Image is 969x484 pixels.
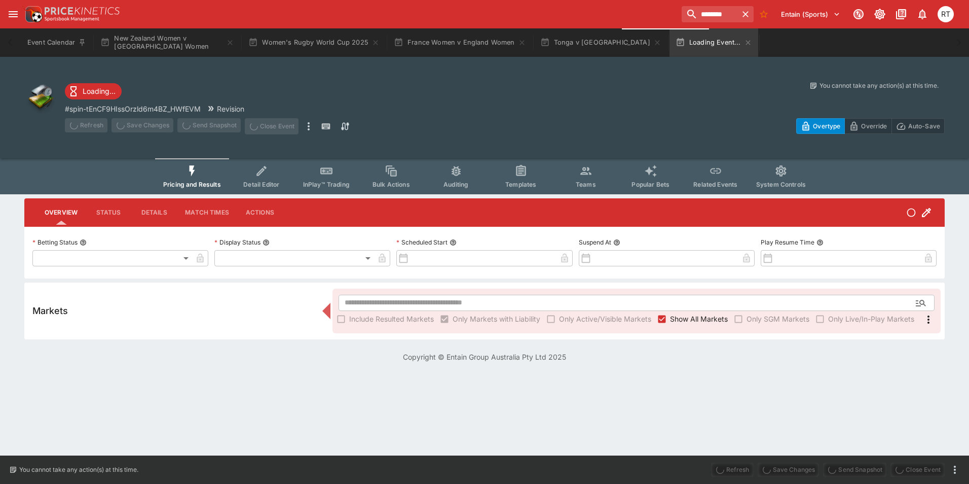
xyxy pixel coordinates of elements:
span: Bulk Actions [372,181,410,188]
button: Details [131,200,177,225]
button: No Bookmarks [756,6,772,22]
p: Play Resume Time [761,238,814,247]
span: Pricing and Results [163,181,221,188]
button: Play Resume Time [816,239,824,246]
p: Display Status [214,238,260,247]
button: Connected to PK [849,5,868,23]
svg: More [922,314,935,326]
button: Status [86,200,131,225]
button: more [303,118,315,134]
img: PriceKinetics Logo [22,4,43,24]
p: Suspend At [579,238,611,247]
button: Open [912,294,930,312]
button: Event Calendar [21,28,92,57]
div: Start From [796,118,945,134]
button: Select Tenant [775,6,846,22]
button: Tonga v [GEOGRAPHIC_DATA] [534,28,667,57]
button: Loading Event... [669,28,758,57]
button: New Zealand Women v [GEOGRAPHIC_DATA] Women [94,28,240,57]
p: You cannot take any action(s) at this time. [19,465,138,474]
input: search [682,6,737,22]
p: Auto-Save [908,121,940,131]
img: Sportsbook Management [45,17,99,21]
span: Auditing [443,181,468,188]
button: Documentation [892,5,910,23]
button: Overtype [796,118,845,134]
p: Loading... [83,86,116,96]
button: France Women v England Women [388,28,532,57]
span: InPlay™ Trading [303,181,350,188]
span: Include Resulted Markets [349,314,434,324]
img: other.png [24,81,57,114]
p: Revision [217,103,244,114]
button: Richard Tatton [935,3,957,25]
span: System Controls [756,181,806,188]
button: more [949,464,961,476]
button: Notifications [913,5,931,23]
p: Scheduled Start [396,238,448,247]
p: Override [861,121,887,131]
span: Only Markets with Liability [453,314,540,324]
button: Display Status [263,239,270,246]
button: Suspend At [613,239,620,246]
p: You cannot take any action(s) at this time. [819,81,939,90]
span: Related Events [693,181,737,188]
span: Templates [505,181,536,188]
button: open drawer [4,5,22,23]
button: Actions [237,200,283,225]
div: Event type filters [155,158,814,194]
span: Only Live/In-Play Markets [828,314,914,324]
button: Scheduled Start [450,239,457,246]
h5: Markets [32,305,68,317]
span: Show All Markets [670,314,728,324]
span: Detail Editor [243,181,279,188]
span: Popular Bets [631,181,669,188]
button: Overview [36,200,86,225]
p: Copy To Clipboard [65,103,201,114]
img: PriceKinetics [45,7,120,15]
div: Richard Tatton [938,6,954,22]
button: Override [844,118,891,134]
p: Betting Status [32,238,78,247]
button: Toggle light/dark mode [871,5,889,23]
span: Only Active/Visible Markets [559,314,651,324]
p: Overtype [813,121,840,131]
span: Only SGM Markets [747,314,809,324]
button: Betting Status [80,239,87,246]
button: Auto-Save [891,118,945,134]
button: Match Times [177,200,237,225]
button: Women's Rugby World Cup 2025 [242,28,386,57]
span: Teams [576,181,596,188]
